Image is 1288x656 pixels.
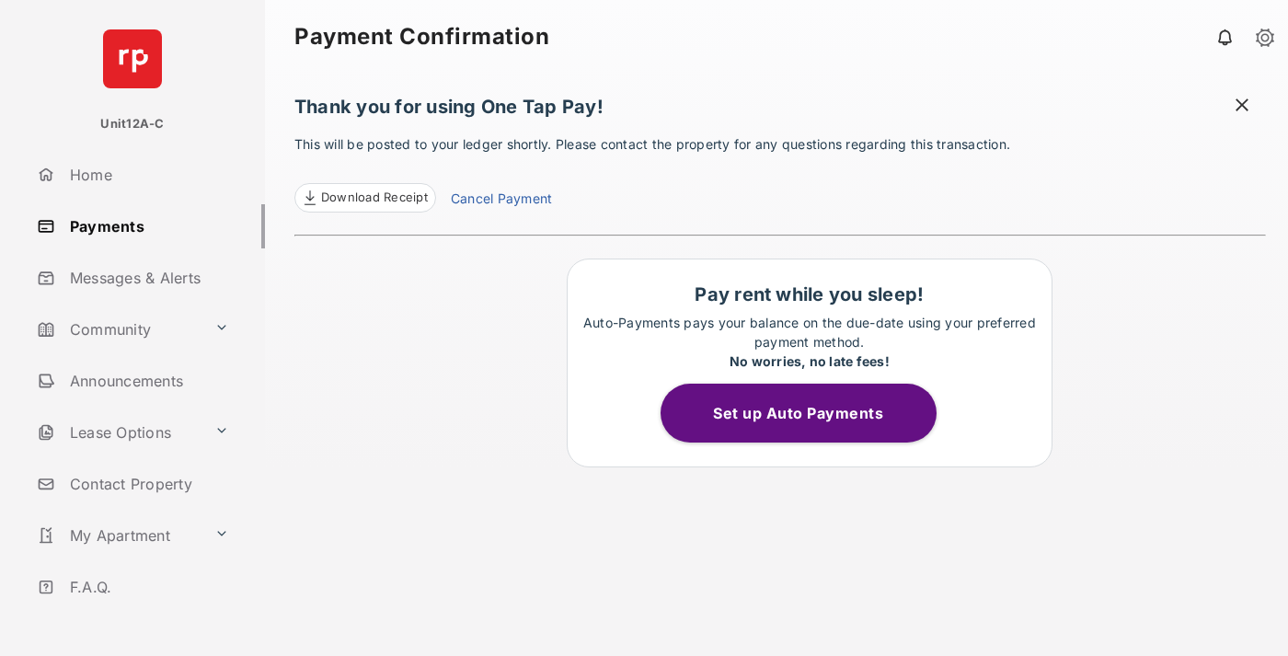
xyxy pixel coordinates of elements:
button: Set up Auto Payments [661,384,937,443]
p: Unit12A-C [100,115,164,133]
a: F.A.Q. [29,565,265,609]
p: Auto-Payments pays your balance on the due-date using your preferred payment method. [577,313,1042,371]
a: Community [29,307,207,351]
h1: Thank you for using One Tap Pay! [294,96,1266,127]
a: Cancel Payment [451,189,552,213]
p: This will be posted to your ledger shortly. Please contact the property for any questions regardi... [294,134,1266,213]
a: Set up Auto Payments [661,404,959,422]
img: svg+xml;base64,PHN2ZyB4bWxucz0iaHR0cDovL3d3dy53My5vcmcvMjAwMC9zdmciIHdpZHRoPSI2NCIgaGVpZ2h0PSI2NC... [103,29,162,88]
span: Download Receipt [321,189,428,207]
a: My Apartment [29,513,207,558]
a: Messages & Alerts [29,256,265,300]
a: Payments [29,204,265,248]
a: Lease Options [29,410,207,455]
a: Download Receipt [294,183,436,213]
a: Home [29,153,265,197]
strong: Payment Confirmation [294,26,549,48]
h1: Pay rent while you sleep! [577,283,1042,305]
a: Announcements [29,359,265,403]
a: Contact Property [29,462,265,506]
div: No worries, no late fees! [577,351,1042,371]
